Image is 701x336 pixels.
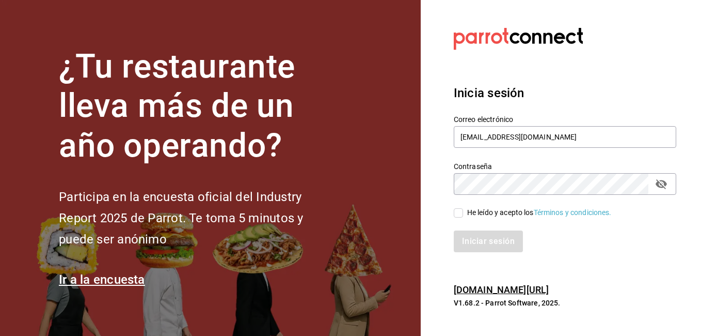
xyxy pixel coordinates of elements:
[59,47,338,166] h1: ¿Tu restaurante lleva más de un año operando?
[59,187,338,250] h2: Participa en la encuesta oficial del Industry Report 2025 de Parrot. Te toma 5 minutos y puede se...
[59,272,145,287] a: Ir a la encuesta
[652,175,670,193] button: passwordField
[454,162,676,170] label: Contraseña
[454,115,676,123] label: Correo electrónico
[454,84,676,102] h3: Inicia sesión
[454,284,549,295] a: [DOMAIN_NAME][URL]
[454,126,676,148] input: Ingresa tu correo electrónico
[454,298,676,308] p: V1.68.2 - Parrot Software, 2025.
[534,208,612,217] a: Términos y condiciones.
[467,207,612,218] div: He leído y acepto los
